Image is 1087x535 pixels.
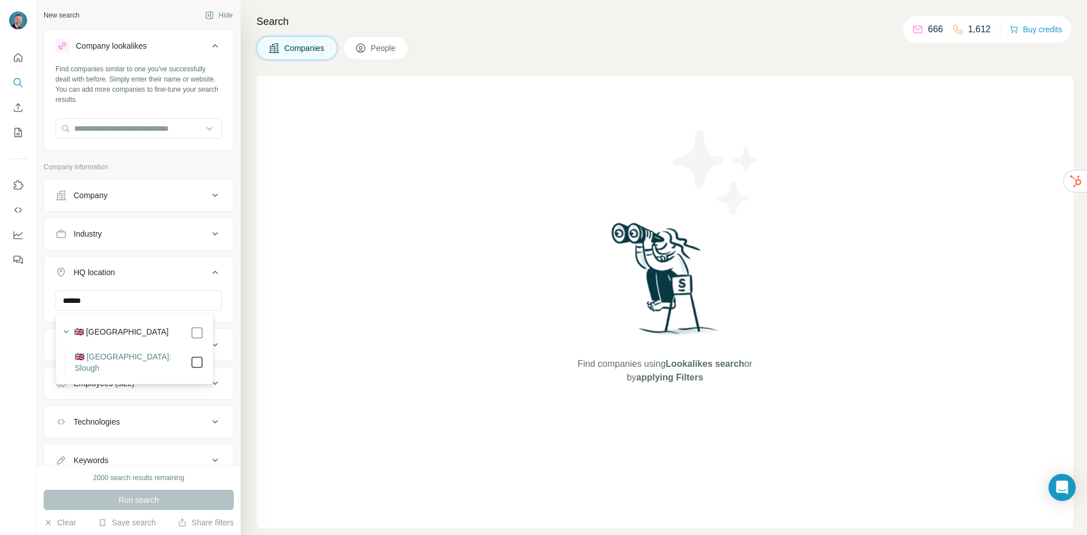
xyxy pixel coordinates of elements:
button: Hide [197,7,241,24]
img: Avatar [9,11,27,29]
div: Technologies [74,416,120,427]
p: 1,612 [968,23,991,36]
button: Keywords [44,447,233,474]
span: applying Filters [636,373,703,382]
button: Company [44,182,233,209]
button: Employees (size) [44,370,233,397]
div: Find companies similar to one you've successfully dealt with before. Simply enter their name or w... [55,64,222,105]
button: Use Surfe on LinkedIn [9,175,27,195]
button: Search [9,72,27,93]
button: Feedback [9,250,27,270]
button: Clear [44,517,76,528]
span: Find companies using or by [574,357,755,384]
button: Annual revenue ($) [44,331,233,358]
button: Use Surfe API [9,200,27,220]
img: Surfe Illustration - Stars [665,121,767,223]
div: Open Intercom Messenger [1049,474,1076,501]
label: 🇬🇧 [GEOGRAPHIC_DATA] [74,326,169,340]
button: HQ location [44,259,233,290]
h4: Search [256,14,1073,29]
button: Industry [44,220,233,247]
img: Surfe Illustration - Woman searching with binoculars [606,220,724,346]
span: Companies [284,42,326,54]
span: Lookalikes search [666,359,744,369]
button: Share filters [178,517,234,528]
div: HQ location [74,267,115,278]
button: Enrich CSV [9,97,27,118]
div: Industry [74,228,102,239]
label: 🇬🇧 [GEOGRAPHIC_DATA]: Slough [75,351,190,374]
div: 2000 search results remaining [93,473,185,483]
button: My lists [9,122,27,143]
button: Quick start [9,48,27,68]
p: 666 [928,23,943,36]
button: Buy credits [1009,22,1062,37]
button: Save search [98,517,156,528]
div: Company lookalikes [76,40,147,52]
div: New search [44,10,79,20]
p: Company information [44,162,234,172]
button: Technologies [44,408,233,435]
span: People [371,42,397,54]
button: Dashboard [9,225,27,245]
div: Keywords [74,455,108,466]
div: Company [74,190,108,201]
button: Company lookalikes [44,32,233,64]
